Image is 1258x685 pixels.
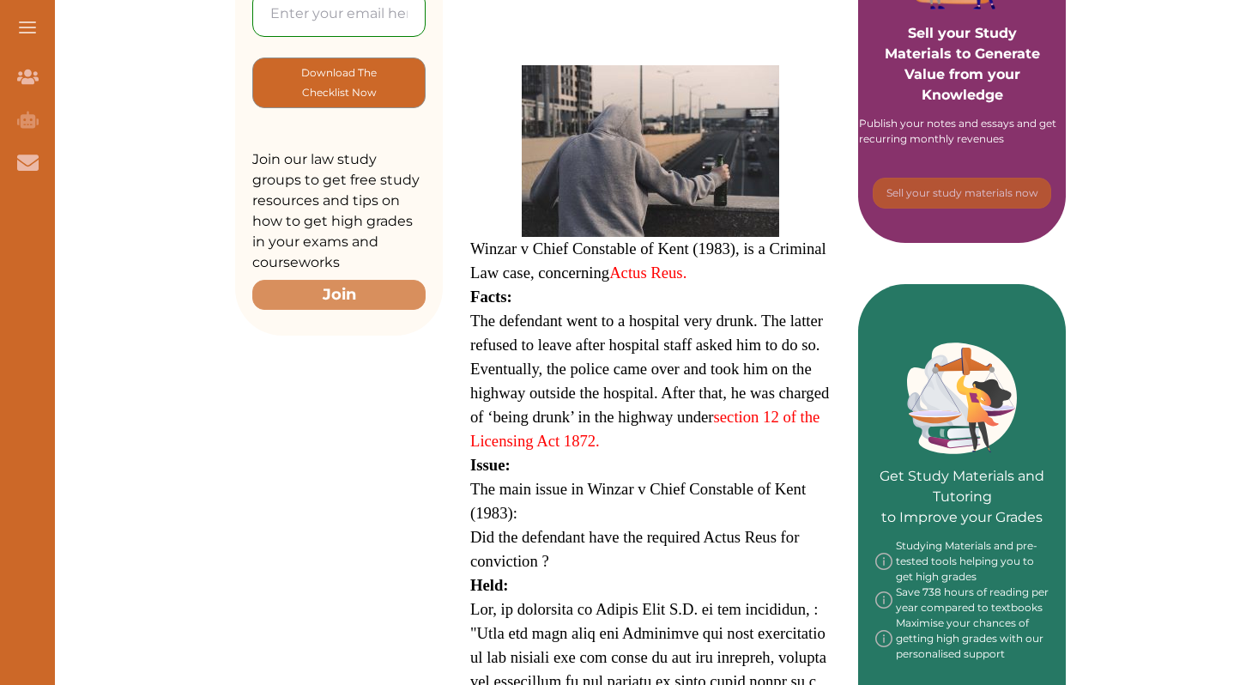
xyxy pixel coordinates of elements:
span: The defendant went to a hospital very drunk. The latter refused to leave after hospital staff ask... [470,312,829,450]
img: info-img [875,615,892,662]
p: Join our law study groups to get free study resources and tips on how to get high grades in your ... [252,149,426,273]
img: info-img [875,538,892,585]
button: [object Object] [252,58,426,108]
img: alkoghol-2714482_1280-300x200.jpg [522,65,779,237]
strong: Held: [470,576,509,594]
div: Save 738 hours of reading per year compared to textbooks [875,585,1049,615]
span: The main issue in Winzar v Chief Constable of Kent (1983): [470,480,806,522]
strong: Issue: [470,456,511,474]
p: Get Study Materials and Tutoring to Improve your Grades [875,418,1049,528]
img: info-img [875,585,892,615]
a: Actus Reus. [609,264,686,282]
span: Did the defendant have the required Actus Reus for conviction ? [470,528,799,570]
img: Green card image [907,342,1017,454]
button: [object Object] [873,178,1051,209]
strong: Facts: [470,288,512,306]
div: Studying Materials and pre-tested tools helping you to get high grades [875,538,1049,585]
span: Winzar v Chief Constable of Kent (1983), is a Criminal Law case, concerning [470,239,826,282]
p: Download The Checklist Now [287,63,390,103]
p: Sell your study materials now [886,185,1038,201]
button: Join [252,280,426,310]
div: Maximise your chances of getting high grades with our personalised support [875,615,1049,662]
div: Publish your notes and essays and get recurring monthly revenues [859,116,1065,147]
